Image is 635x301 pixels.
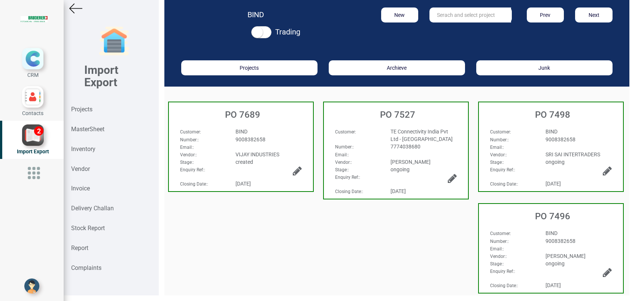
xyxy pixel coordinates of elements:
h3: PO 7527 [328,110,468,120]
b: Import Export [84,63,118,89]
span: [DATE] [236,181,251,187]
span: : [490,269,515,274]
span: : [335,152,349,157]
span: : [490,160,504,165]
strong: Stage: [335,167,348,172]
span: [PERSON_NAME] [391,159,431,165]
button: New [381,7,419,22]
span: : [180,137,199,142]
strong: Enquiry Ref: [180,167,204,172]
strong: Delivery Challan [71,205,114,212]
span: created [236,159,253,165]
span: : [335,167,349,172]
span: 7774038680 [391,144,420,150]
span: : [490,254,507,259]
strong: Stock Report [71,225,105,232]
button: Projects [181,60,317,75]
span: : [180,152,197,157]
strong: Number: [490,239,508,244]
span: ongoing [546,261,565,267]
span: 9008382658 [236,136,265,142]
span: : [490,261,504,267]
strong: Customer [180,129,200,135]
strong: Vendor [71,165,90,172]
span: : [335,175,360,180]
span: : [180,160,194,165]
span: : [490,152,507,157]
h3: PO 7689 [173,110,313,120]
button: Next [575,7,613,22]
span: BIND [236,129,247,135]
input: Serach and select project [429,7,511,22]
span: BIND [546,230,557,236]
span: : [335,189,363,194]
strong: Email: [490,246,503,252]
strong: Email: [490,145,503,150]
strong: Number: [180,137,198,142]
span: : [490,181,518,187]
strong: Vendor: [335,160,351,165]
strong: Number: [335,144,353,150]
button: Junk [476,60,613,75]
button: Prev [527,7,564,22]
span: Import Export [17,148,49,154]
span: : [490,239,509,244]
span: ongoing [546,159,565,165]
span: : [335,160,352,165]
strong: BIND [247,10,264,19]
strong: Trading [275,27,300,36]
span: : [490,137,509,142]
strong: Inventory [71,145,95,153]
strong: Customer [490,129,510,135]
span: : [490,167,515,172]
span: : [180,145,194,150]
strong: Customer [490,231,510,236]
strong: Number: [490,137,508,142]
span: : [490,145,504,150]
span: : [490,283,518,288]
span: : [180,181,208,187]
strong: Enquiry Ref: [490,269,514,274]
button: Archieve [329,60,465,75]
span: : [490,231,511,236]
strong: Stage: [490,160,503,165]
span: [DATE] [391,188,406,194]
strong: Email: [335,152,348,157]
img: garage-closed.png [99,26,129,56]
span: 9008382658 [546,136,575,142]
span: Contacts [22,110,43,116]
span: : [490,246,504,252]
strong: Vendor: [490,152,506,157]
span: : [335,129,356,135]
h3: PO 7498 [483,110,623,120]
strong: Customer [335,129,355,135]
span: : [180,167,205,172]
span: : [335,144,354,150]
span: BIND [546,129,557,135]
strong: Closing Date: [335,189,362,194]
h3: PO 7496 [483,211,623,221]
strong: Vendor: [180,152,196,157]
strong: Enquiry Ref: [490,167,514,172]
span: ongoing [391,166,410,172]
strong: Email: [180,145,193,150]
strong: Enquiry Ref: [335,175,359,180]
strong: Invoice [71,185,90,192]
div: 2 [34,126,43,136]
span: SRI SAI INTERTRADERS [546,151,600,157]
strong: Closing Date: [490,283,517,288]
strong: Stage: [490,261,503,267]
strong: Closing Date: [490,181,517,187]
span: CRM [27,72,39,78]
strong: Projects [71,106,92,113]
span: VIJAY INDUSTRIES [236,151,279,157]
span: TE Connectivity India Pvt Ltd - [GEOGRAPHIC_DATA] [391,129,453,142]
strong: Stage: [180,160,193,165]
span: : [490,129,511,135]
span: [PERSON_NAME] [546,253,586,259]
span: : [180,129,201,135]
strong: Complaints [71,264,101,271]
span: [DATE] [546,282,561,288]
span: [DATE] [546,181,561,187]
strong: MasterSheet [71,126,104,133]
